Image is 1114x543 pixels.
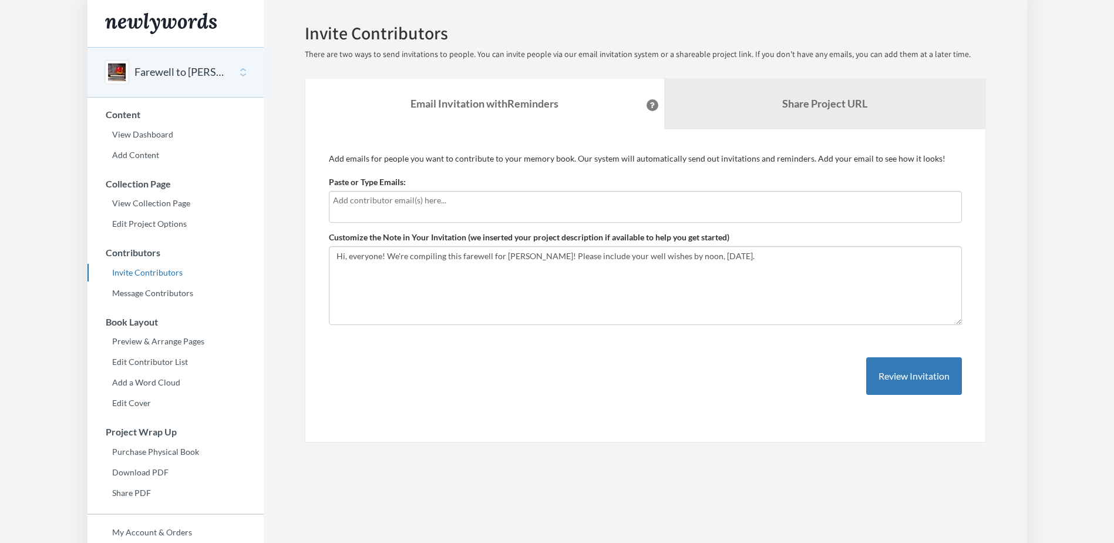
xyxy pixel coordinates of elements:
b: Share Project URL [782,97,867,110]
p: There are two ways to send invitations to people. You can invite people via our email invitation ... [305,49,986,61]
button: Farewell to [PERSON_NAME] [134,65,230,80]
a: Preview & Arrange Pages [87,333,264,350]
input: Add contributor email(s) here... [333,194,958,207]
a: Edit Cover [87,394,264,412]
strong: Email Invitation with Reminders [410,97,558,110]
a: Edit Project Options [87,215,264,233]
textarea: Hi, everyone! We're compiling this farewell for [PERSON_NAME]! Please include your well wishes by... [329,246,962,325]
h3: Content [88,109,264,120]
a: View Dashboard [87,126,264,143]
h2: Invite Contributors [305,24,986,43]
a: Download PDF [87,464,264,481]
h3: Contributors [88,247,264,258]
a: Edit Contributor List [87,353,264,371]
h3: Project Wrap Up [88,427,264,437]
a: Share PDF [87,484,264,502]
a: Add Content [87,146,264,164]
p: Add emails for people you want to contribute to your memory book. Our system will automatically s... [329,153,962,165]
a: View Collection Page [87,195,264,212]
a: Message Contributors [87,284,264,302]
a: My Account & Orders [87,524,264,541]
a: Add a Word Cloud [87,374,264,391]
label: Customize the Note in Your Invitation (we inserted your project description if available to help ... [329,232,729,243]
h3: Book Layout [88,317,264,327]
a: Purchase Physical Book [87,443,264,461]
img: Newlywords logo [105,13,217,34]
label: Paste or Type Emails: [329,176,406,188]
button: Review Invitation [866,357,962,395]
a: Invite Contributors [87,264,264,281]
h3: Collection Page [88,179,264,189]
